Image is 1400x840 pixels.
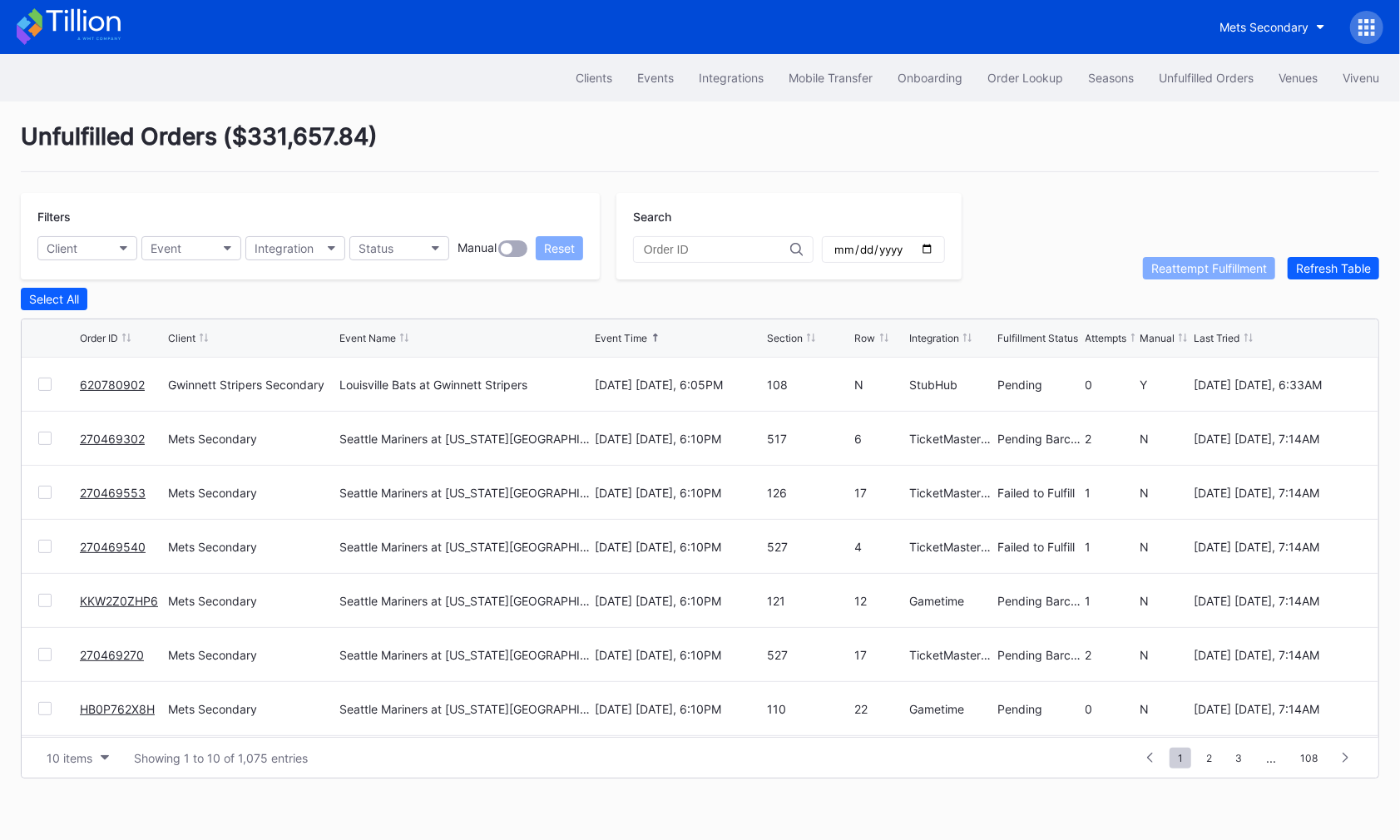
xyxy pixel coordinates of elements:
[168,648,335,662] div: Mets Secondary
[855,378,905,392] div: N
[245,236,345,260] button: Integration
[134,751,308,765] div: Showing 1 to 10 of 1,075 entries
[339,486,591,500] div: Seattle Mariners at [US_STATE][GEOGRAPHIC_DATA] ([PERSON_NAME][GEOGRAPHIC_DATA] Replica Giveaway/...
[339,432,591,446] div: Seattle Mariners at [US_STATE][GEOGRAPHIC_DATA] ([PERSON_NAME][GEOGRAPHIC_DATA] Replica Giveaway/...
[1076,62,1146,93] a: Seasons
[909,540,993,554] div: TicketMasterResale
[80,702,155,716] a: HB0P762X8H
[997,378,1081,392] div: Pending
[644,243,790,256] input: Order ID
[767,486,851,500] div: 126
[1292,748,1326,768] span: 108
[1151,261,1267,275] div: Reattempt Fulfillment
[37,210,583,224] div: Filters
[686,62,776,93] button: Integrations
[1140,540,1190,554] div: N
[909,378,993,392] div: StubHub
[544,241,575,255] div: Reset
[1088,71,1134,85] div: Seasons
[767,332,803,344] div: Section
[909,486,993,500] div: TicketMasterResale
[168,486,335,500] div: Mets Secondary
[151,241,181,255] div: Event
[168,432,335,446] div: Mets Secondary
[987,71,1063,85] div: Order Lookup
[1140,432,1190,446] div: N
[1086,540,1135,554] div: 1
[997,702,1081,716] div: Pending
[975,62,1076,93] a: Order Lookup
[1266,62,1330,93] button: Venues
[339,702,591,716] div: Seattle Mariners at [US_STATE][GEOGRAPHIC_DATA] ([PERSON_NAME][GEOGRAPHIC_DATA] Replica Giveaway/...
[458,240,497,257] div: Manual
[595,702,762,716] div: [DATE] [DATE], 6:10PM
[21,288,87,310] button: Select All
[29,292,79,306] div: Select All
[898,71,962,85] div: Onboarding
[1086,648,1135,662] div: 2
[909,432,993,446] div: TicketMasterResale
[997,486,1081,500] div: Failed to Fulfill
[909,702,993,716] div: Gametime
[1279,71,1318,85] div: Venues
[1195,432,1362,446] div: [DATE] [DATE], 7:14AM
[855,702,905,716] div: 22
[1207,12,1338,42] button: Mets Secondary
[1195,540,1362,554] div: [DATE] [DATE], 7:14AM
[997,648,1081,662] div: Pending Barcode Validation
[789,71,873,85] div: Mobile Transfer
[625,62,686,93] button: Events
[855,432,905,446] div: 6
[359,241,393,255] div: Status
[997,594,1081,608] div: Pending Barcode Validation
[80,432,145,446] a: 270469302
[1140,648,1190,662] div: N
[595,648,762,662] div: [DATE] [DATE], 6:10PM
[80,648,144,662] a: 270469270
[1140,594,1190,608] div: N
[168,332,195,344] div: Client
[536,236,583,260] button: Reset
[909,594,993,608] div: Gametime
[767,540,851,554] div: 527
[1146,62,1266,93] a: Unfulfilled Orders
[563,62,625,93] a: Clients
[595,432,762,446] div: [DATE] [DATE], 6:10PM
[255,241,314,255] div: Integration
[776,62,885,93] button: Mobile Transfer
[1219,20,1308,34] div: Mets Secondary
[885,62,975,93] button: Onboarding
[339,594,591,608] div: Seattle Mariners at [US_STATE][GEOGRAPHIC_DATA] ([PERSON_NAME][GEOGRAPHIC_DATA] Replica Giveaway/...
[1140,486,1190,500] div: N
[168,594,335,608] div: Mets Secondary
[855,540,905,554] div: 4
[633,210,945,224] div: Search
[80,378,145,392] a: 620780902
[1195,648,1362,662] div: [DATE] [DATE], 7:14AM
[767,378,851,392] div: 108
[141,236,241,260] button: Event
[767,594,851,608] div: 121
[1330,62,1392,93] button: Vivenu
[1086,332,1127,344] div: Attempts
[909,648,993,662] div: TicketMasterResale
[997,540,1081,554] div: Failed to Fulfill
[80,486,146,500] a: 270469553
[595,594,762,608] div: [DATE] [DATE], 6:10PM
[576,71,612,85] div: Clients
[21,122,1379,172] div: Unfulfilled Orders ( $331,657.84 )
[767,702,851,716] div: 110
[80,540,146,554] a: 270469540
[1227,748,1250,768] span: 3
[1086,594,1135,608] div: 1
[339,648,591,662] div: Seattle Mariners at [US_STATE][GEOGRAPHIC_DATA] ([PERSON_NAME][GEOGRAPHIC_DATA] Replica Giveaway/...
[47,241,77,255] div: Client
[1170,748,1191,768] span: 1
[339,540,591,554] div: Seattle Mariners at [US_STATE][GEOGRAPHIC_DATA] ([PERSON_NAME][GEOGRAPHIC_DATA] Replica Giveaway/...
[168,378,335,392] div: Gwinnett Stripers Secondary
